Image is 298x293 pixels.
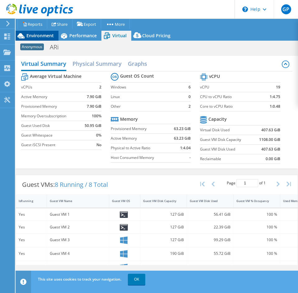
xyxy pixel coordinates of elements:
[21,132,84,138] label: Guest Whitespace
[111,155,170,161] label: Host Consumed Memory
[16,175,114,194] div: Guest VMs:
[120,116,138,122] b: Memory
[143,264,184,271] div: 105 GiB
[87,94,101,100] b: 7.90 GiB
[143,250,184,257] div: 190 GiB
[189,103,191,110] b: 2
[20,43,44,50] span: Anonymous
[72,57,122,70] h2: Physical Summary
[69,33,97,38] span: Performance
[270,103,280,110] b: 1:0.48
[190,224,230,231] div: 22.39 GiB
[190,264,230,271] div: 27.45 GiB
[236,199,270,203] div: Guest VM % Occupancy
[189,155,191,161] b: -
[21,113,84,119] label: Memory Oversubscription
[236,264,277,271] div: 100 %
[55,180,108,189] span: 8 Running / 8 Total
[281,4,291,14] span: GP
[85,123,101,129] b: 50.95 GiB
[266,156,280,162] b: 0.00 GiB
[227,179,266,187] span: Page of
[236,237,277,243] div: 100 %
[47,19,72,29] a: Share
[112,199,130,203] div: Guest VM OS
[189,84,191,90] b: 6
[143,199,176,203] div: Guest VM Disk Capacity
[87,103,101,110] b: 7.90 GiB
[190,250,230,257] div: 55.72 GiB
[21,57,66,71] h2: Virtual Summary
[19,264,44,271] div: Yes
[120,73,154,79] b: Guest OS Count
[143,224,184,231] div: 127 GiB
[200,156,254,162] label: Reclaimable
[19,211,44,218] div: Yes
[111,84,187,90] label: Windows
[19,237,44,243] div: Yes
[21,103,84,110] label: Provisioned Memory
[174,135,191,142] b: 63.23 GiB
[259,137,280,143] b: 1108.00 GiB
[50,211,106,218] div: Guest VM 1
[128,57,147,70] h2: Graphs
[21,94,84,100] label: Active Memory
[190,211,230,218] div: 56.41 GiB
[21,142,84,148] label: Guest iSCSI Present
[26,33,54,38] span: Environment
[236,224,277,231] div: 100 %
[208,116,227,122] b: Capacity
[242,7,248,12] svg: \n
[111,145,170,151] label: Physical to Active Ratio
[19,250,44,257] div: Yes
[174,126,191,132] b: 63.23 GiB
[92,113,101,119] b: 100%
[96,142,101,148] b: No
[50,199,99,203] div: Guest VM Name
[180,145,191,151] b: 1:4.04
[200,146,254,152] label: Guest VM Disk Used
[190,237,230,243] div: 99.29 GiB
[101,19,130,29] a: More
[200,94,262,100] label: CPU to vCPU Ratio
[236,179,258,187] input: jump to page
[21,123,84,129] label: Guest Used Disk
[190,199,223,203] div: Guest VM Disk Used
[21,84,84,90] label: vCPUs
[200,137,254,143] label: Guest VM Disk Capacity
[111,135,170,142] label: Active Memory
[143,237,184,243] div: 127 GiB
[236,211,277,218] div: 100 %
[112,33,127,38] span: Virtual
[200,103,262,110] label: Core to vCPU Ratio
[50,224,106,231] div: Guest VM 2
[72,19,101,29] a: Export
[261,127,280,133] b: 407.63 GiB
[236,250,277,257] div: 100 %
[276,84,280,90] b: 19
[142,33,170,38] span: Cloud Pricing
[189,94,191,100] b: 0
[17,19,47,29] a: Reports
[19,199,36,203] div: IsRunning
[263,180,266,186] span: 1
[128,274,145,285] a: OK
[143,211,184,218] div: 127 GiB
[270,94,280,100] b: 1:4.75
[38,277,121,282] span: This site uses cookies to track your navigation.
[111,103,187,110] label: Other
[261,146,280,152] b: 407.63 GiB
[47,44,68,51] h1: ARi
[99,84,101,90] b: 2
[200,84,262,90] label: vCPU
[200,127,254,133] label: Virtual Disk Used
[50,250,106,257] div: Guest VM 4
[111,94,187,100] label: Linux
[19,224,44,231] div: Yes
[96,132,101,138] b: 0%
[209,73,220,79] b: vCPU
[111,126,170,132] label: Provisioned Memory
[50,264,106,271] div: Guest VM 5
[50,237,106,243] div: Guest VM 3
[30,73,81,79] b: Average Virtual Machine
